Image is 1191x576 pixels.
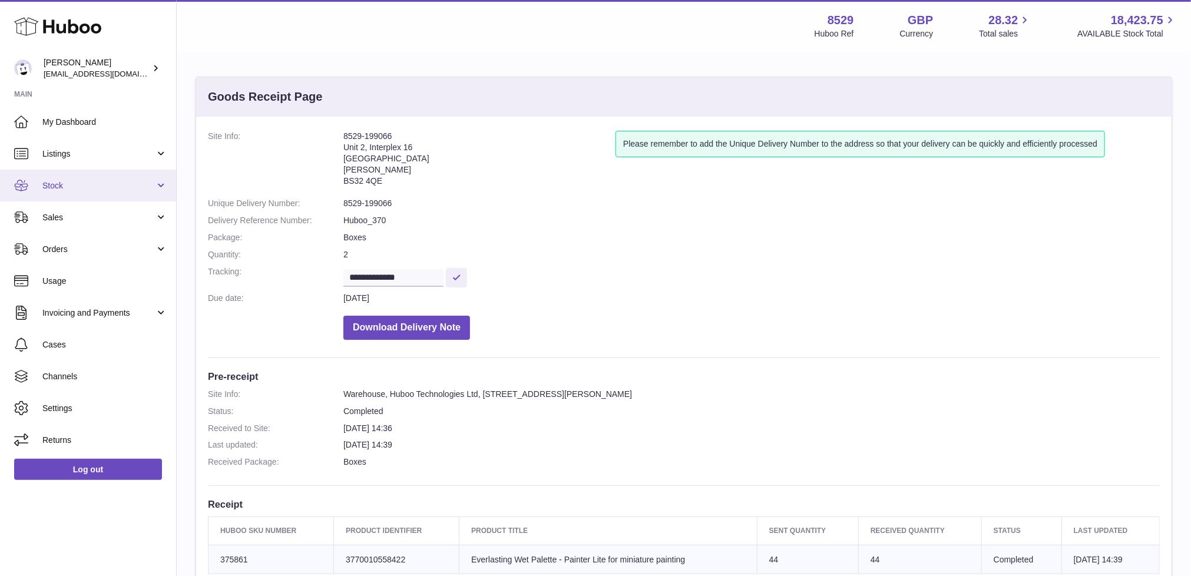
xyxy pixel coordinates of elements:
[208,232,343,243] dt: Package:
[208,389,343,400] dt: Site Info:
[208,131,343,192] dt: Site Info:
[343,249,1160,260] dd: 2
[1061,545,1159,574] td: [DATE] 14:39
[343,232,1160,243] dd: Boxes
[979,12,1031,39] a: 28.32 Total sales
[42,212,155,223] span: Sales
[343,215,1160,226] dd: Huboo_370
[42,180,155,191] span: Stock
[828,12,854,28] strong: 8529
[1061,517,1159,545] th: Last updated
[209,545,334,574] td: 375861
[208,423,343,434] dt: Received to Site:
[42,148,155,160] span: Listings
[459,517,757,545] th: Product title
[42,435,167,446] span: Returns
[1077,12,1177,39] a: 18,423.75 AVAILABLE Stock Total
[815,28,854,39] div: Huboo Ref
[757,545,858,574] td: 44
[14,59,32,77] img: admin@redgrass.ch
[334,545,459,574] td: 3770010558422
[900,28,934,39] div: Currency
[208,456,343,468] dt: Received Package:
[616,131,1105,157] div: Please remember to add the Unique Delivery Number to the address so that your delivery can be qui...
[44,57,150,80] div: [PERSON_NAME]
[343,406,1160,417] dd: Completed
[208,266,343,287] dt: Tracking:
[343,293,1160,304] dd: [DATE]
[343,131,616,192] address: 8529-199066 Unit 2, Interplex 16 [GEOGRAPHIC_DATA] [PERSON_NAME] BS32 4QE
[981,517,1061,545] th: Status
[42,117,167,128] span: My Dashboard
[858,545,981,574] td: 44
[908,12,933,28] strong: GBP
[208,293,343,304] dt: Due date:
[757,517,858,545] th: Sent Quantity
[14,459,162,480] a: Log out
[979,28,1031,39] span: Total sales
[42,276,167,287] span: Usage
[208,198,343,209] dt: Unique Delivery Number:
[208,89,323,105] h3: Goods Receipt Page
[208,498,1160,511] h3: Receipt
[858,517,981,545] th: Received Quantity
[988,12,1018,28] span: 28.32
[981,545,1061,574] td: Completed
[42,244,155,255] span: Orders
[208,370,1160,383] h3: Pre-receipt
[343,439,1160,451] dd: [DATE] 14:39
[208,215,343,226] dt: Delivery Reference Number:
[42,403,167,414] span: Settings
[42,339,167,350] span: Cases
[209,517,334,545] th: Huboo SKU Number
[343,198,1160,209] dd: 8529-199066
[42,371,167,382] span: Channels
[1111,12,1163,28] span: 18,423.75
[343,456,1160,468] dd: Boxes
[208,249,343,260] dt: Quantity:
[208,439,343,451] dt: Last updated:
[459,545,757,574] td: Everlasting Wet Palette - Painter Lite for miniature painting
[334,517,459,545] th: Product Identifier
[343,389,1160,400] dd: Warehouse, Huboo Technologies Ltd, [STREET_ADDRESS][PERSON_NAME]
[208,406,343,417] dt: Status:
[42,307,155,319] span: Invoicing and Payments
[343,316,470,340] button: Download Delivery Note
[1077,28,1177,39] span: AVAILABLE Stock Total
[44,69,173,78] span: [EMAIL_ADDRESS][DOMAIN_NAME]
[343,423,1160,434] dd: [DATE] 14:36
